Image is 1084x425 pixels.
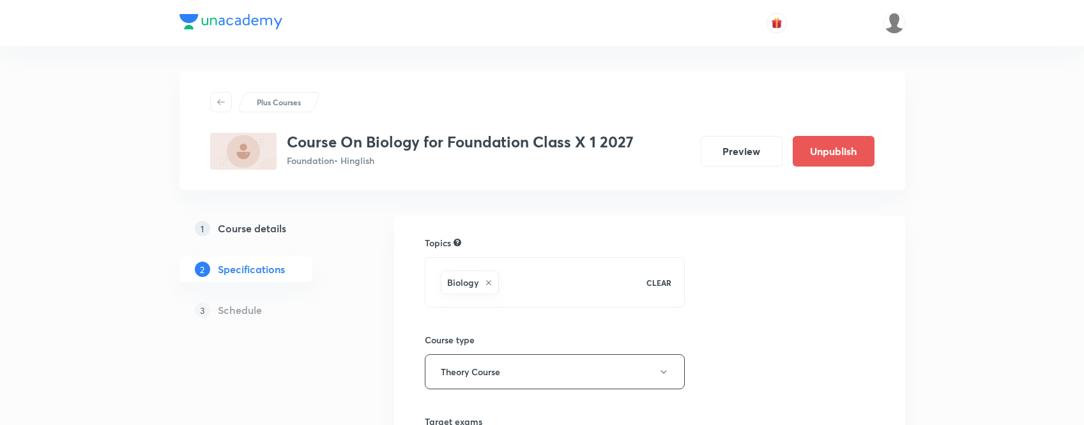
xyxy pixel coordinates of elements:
h5: Course details [218,221,286,236]
a: Company Logo [179,14,282,33]
img: F86517F8-A7E7-4AF8-87AE-09BE38C965FA_plus.png [210,133,277,170]
h6: Topics [425,236,451,250]
button: Theory Course [425,354,685,389]
h5: Specifications [218,262,285,277]
h3: Course On Biology for Foundation Class X 1 2027 [287,133,634,151]
img: nikita patil [883,12,905,34]
button: Unpublish [793,136,874,167]
div: Search for topics [454,237,461,248]
p: Foundation • Hinglish [287,154,634,167]
p: Plus Courses [257,96,301,108]
h6: Biology [447,276,478,289]
h6: Course type [425,333,685,347]
a: 1Course details [179,216,353,241]
p: 1 [195,221,210,236]
p: CLEAR [646,277,671,288]
button: Preview [701,136,782,167]
button: avatar [767,13,787,33]
p: 3 [195,302,210,318]
img: Company Logo [179,14,282,29]
img: avatar [771,17,782,29]
p: 2 [195,262,210,277]
h5: Schedule [218,302,262,318]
